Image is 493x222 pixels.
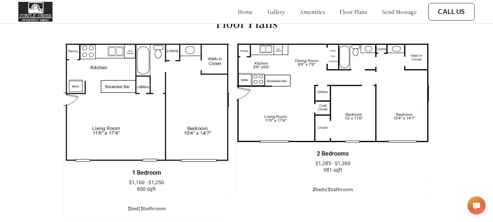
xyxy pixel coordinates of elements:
img: example [236,43,430,143]
div: bed | bathroom [64,204,229,212]
a: floor plans [340,8,367,15]
div: 1 Bedroom [75,170,218,176]
span: $1,285 - $1,360 [315,160,351,166]
span: 1 [127,205,130,211]
span: 1 [327,186,330,192]
a: amenities [300,8,325,15]
span: 600 sqft [137,186,156,192]
div: 2 Bedrooms [247,150,418,157]
span: 981 sqft [323,167,342,173]
a: home [238,8,253,15]
a: send message [382,8,417,15]
button: Call Us [428,3,475,21]
a: gallery [268,8,285,15]
img: Company logo [18,2,52,22]
img: example [63,43,230,162]
span: 1 [140,205,143,211]
h1: Floor Plans [216,15,278,32]
span: $1,160 - $1,250 [129,179,164,185]
div: bed s | bathroom [236,185,429,193]
a: Call Us [438,8,465,16]
span: 2 [312,186,315,192]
